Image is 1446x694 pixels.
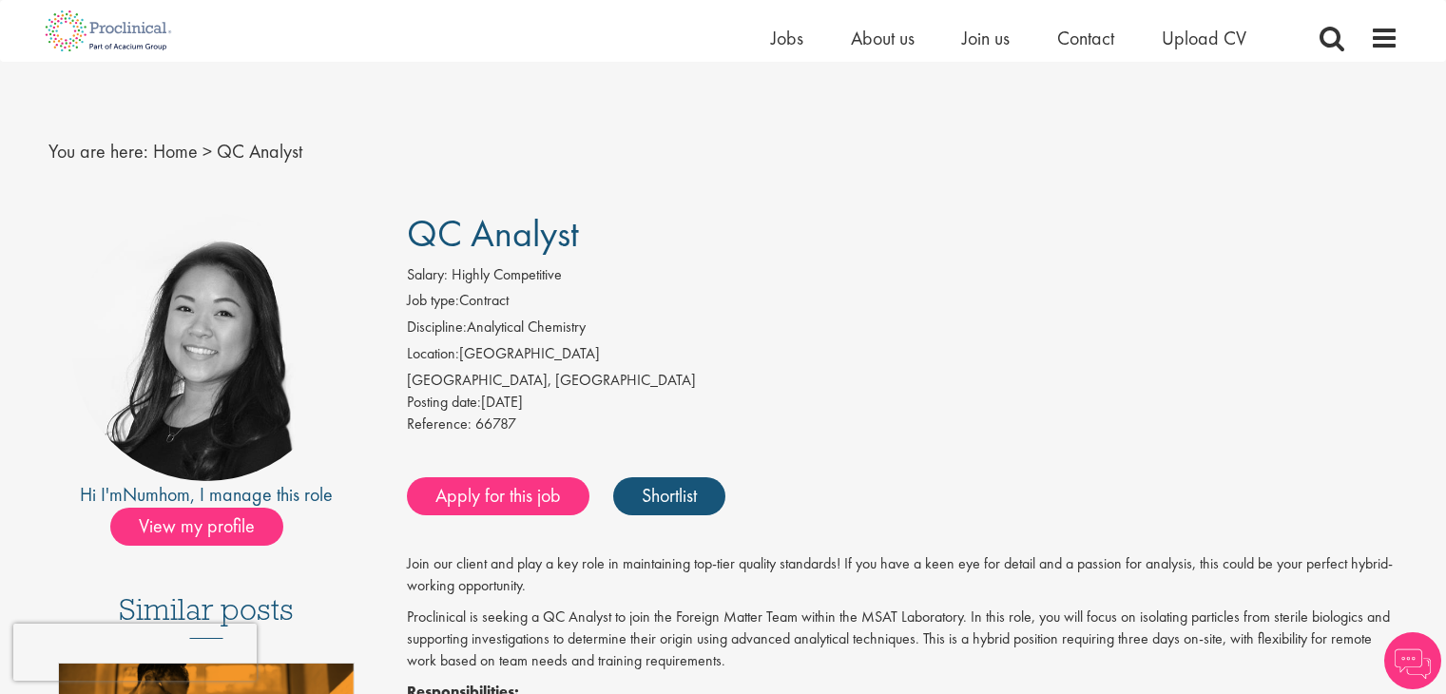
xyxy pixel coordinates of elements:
[110,511,302,536] a: View my profile
[72,213,340,481] img: imeage of recruiter Numhom Sudsok
[153,139,198,164] a: breadcrumb link
[407,290,1398,317] li: Contract
[48,139,148,164] span: You are here:
[407,553,1398,597] p: Join our client and play a key role in maintaining top-tier quality standards! If you have a keen...
[407,343,1398,370] li: [GEOGRAPHIC_DATA]
[407,607,1398,672] p: Proclinical is seeking a QC Analyst to join the Foreign Matter Team within the MSAT Laboratory. I...
[407,290,459,312] label: Job type:
[407,414,472,435] label: Reference:
[123,482,190,507] a: Numhom
[1384,632,1441,689] img: Chatbot
[407,343,459,365] label: Location:
[202,139,212,164] span: >
[771,26,803,50] a: Jobs
[407,392,481,412] span: Posting date:
[1057,26,1114,50] a: Contact
[475,414,516,434] span: 66787
[407,392,1398,414] div: [DATE]
[48,481,365,509] div: Hi I'm , I manage this role
[13,624,257,681] iframe: reCAPTCHA
[217,139,302,164] span: QC Analyst
[452,264,562,284] span: Highly Competitive
[851,26,915,50] a: About us
[110,508,283,546] span: View my profile
[613,477,725,515] a: Shortlist
[962,26,1010,50] a: Join us
[119,593,294,639] h3: Similar posts
[407,477,589,515] a: Apply for this job
[407,317,467,338] label: Discipline:
[407,317,1398,343] li: Analytical Chemistry
[407,209,579,258] span: QC Analyst
[1162,26,1246,50] a: Upload CV
[407,264,448,286] label: Salary:
[407,370,1398,392] div: [GEOGRAPHIC_DATA], [GEOGRAPHIC_DATA]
